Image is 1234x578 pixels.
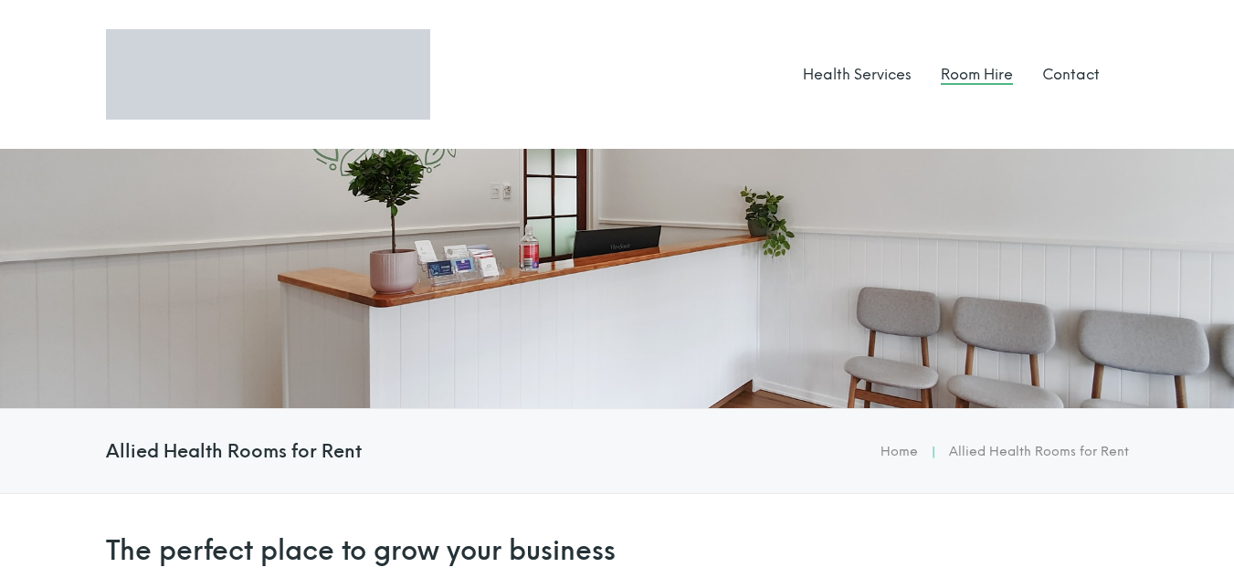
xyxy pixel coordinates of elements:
h4: Allied Health Rooms for Rent [106,440,362,462]
img: Logo Perfect Wellness 710x197 [106,29,430,120]
li: | [918,441,949,464]
a: Home [881,444,918,459]
a: Contact [1042,66,1100,83]
li: Allied Health Rooms for Rent [949,441,1129,464]
a: Room Hire [941,66,1013,83]
a: Health Services [803,66,912,83]
h2: The perfect place to grow your business [106,537,1129,563]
